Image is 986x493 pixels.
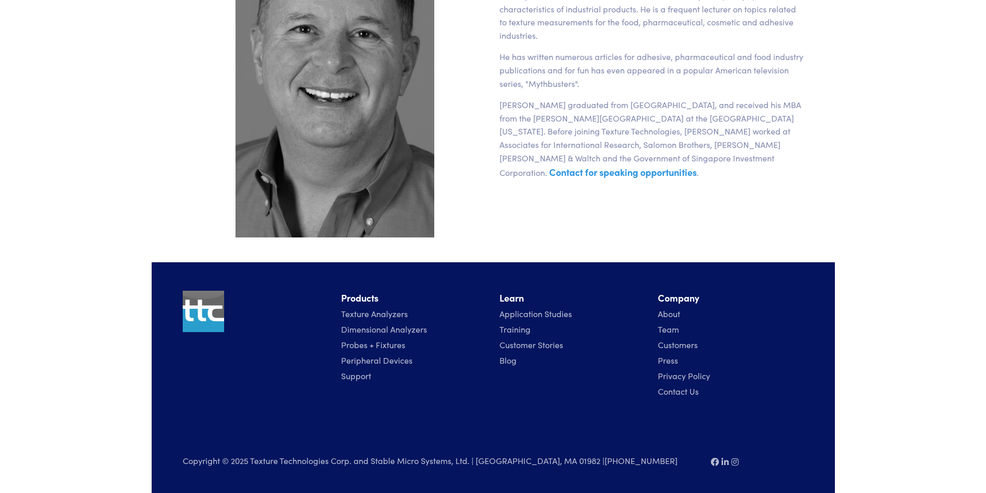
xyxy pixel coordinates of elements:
[499,98,804,180] p: [PERSON_NAME] graduated from [GEOGRAPHIC_DATA], and received his MBA from the [PERSON_NAME][GEOGR...
[658,385,699,397] a: Contact Us
[658,370,710,381] a: Privacy Policy
[499,50,804,90] p: He has written numerous articles for adhesive, pharmaceutical and food industry publications and ...
[499,323,531,335] a: Training
[341,354,413,366] a: Peripheral Devices
[658,291,804,306] li: Company
[499,291,645,306] li: Learn
[605,455,678,466] a: [PHONE_NUMBER]
[341,291,487,306] li: Products
[183,291,224,332] img: ttc_logo_1x1_v1.0.png
[549,166,697,178] a: Contact for speaking opportunities
[658,308,680,319] a: About
[658,354,678,366] a: Press
[341,339,405,350] a: Probes + Fixtures
[341,308,408,319] a: Texture Analyzers
[499,354,517,366] a: Blog
[658,323,679,335] a: Team
[499,308,572,319] a: Application Studies
[341,370,371,381] a: Support
[183,454,698,468] p: Copyright © 2025 Texture Technologies Corp. and Stable Micro Systems, Ltd. | [GEOGRAPHIC_DATA], M...
[341,323,427,335] a: Dimensional Analyzers
[658,339,698,350] a: Customers
[499,339,563,350] a: Customer Stories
